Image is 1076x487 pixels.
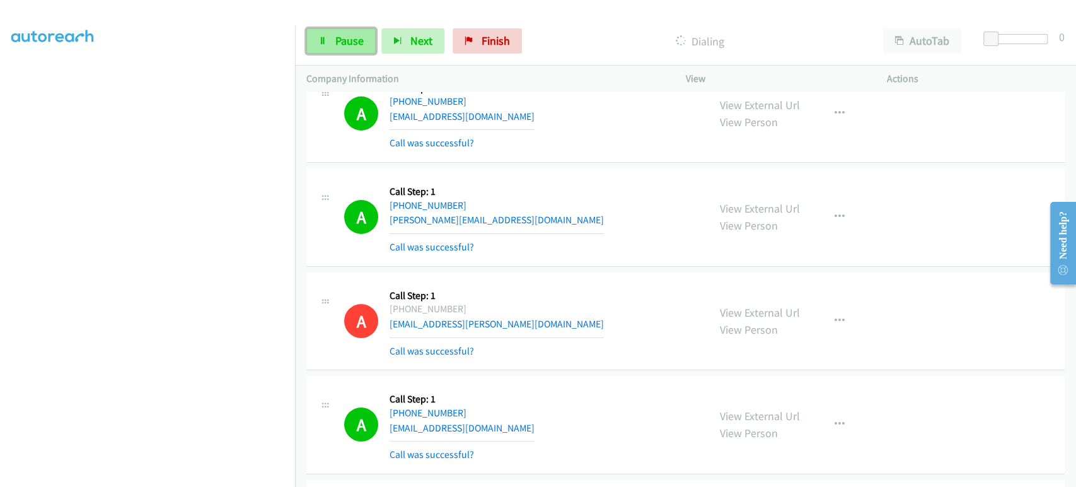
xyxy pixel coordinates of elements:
div: Delay between calls (in seconds) [990,34,1048,44]
a: [PHONE_NUMBER] [390,95,466,107]
a: Call was successful? [390,345,474,357]
a: View Person [720,426,778,440]
h1: A [344,304,378,338]
button: Next [381,28,444,54]
a: View External Url [720,98,800,112]
a: [EMAIL_ADDRESS][DOMAIN_NAME] [390,110,535,122]
a: [PERSON_NAME][EMAIL_ADDRESS][DOMAIN_NAME] [390,214,604,226]
a: Call was successful? [390,137,474,149]
p: Actions [886,71,1065,86]
span: Pause [335,33,364,48]
h1: A [344,97,378,131]
p: View [686,71,864,86]
h5: Call Step: 1 [390,393,535,406]
a: [PHONE_NUMBER] [390,199,466,211]
a: View External Url [720,409,800,423]
span: Next [410,33,432,48]
h5: Call Step: 1 [390,290,604,302]
p: Company Information [306,71,663,86]
a: Call was successful? [390,449,474,461]
a: Finish [453,28,522,54]
a: [EMAIL_ADDRESS][PERSON_NAME][DOMAIN_NAME] [390,318,604,330]
h5: Call Step: 1 [390,185,604,198]
iframe: Resource Center [1040,193,1076,293]
button: AutoTab [883,28,961,54]
span: Finish [482,33,510,48]
a: Call was successful? [390,241,474,253]
a: [EMAIL_ADDRESS][DOMAIN_NAME] [390,422,535,434]
p: Dialing [539,33,860,50]
a: [PHONE_NUMBER] [390,407,466,419]
div: 0 [1059,28,1065,45]
a: Pause [306,28,376,54]
a: View Person [720,218,778,233]
a: View Person [720,322,778,337]
a: View Person [720,115,778,129]
div: [PHONE_NUMBER] [390,302,604,317]
a: View External Url [720,201,800,216]
a: View External Url [720,305,800,320]
h1: A [344,408,378,442]
h1: A [344,200,378,234]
